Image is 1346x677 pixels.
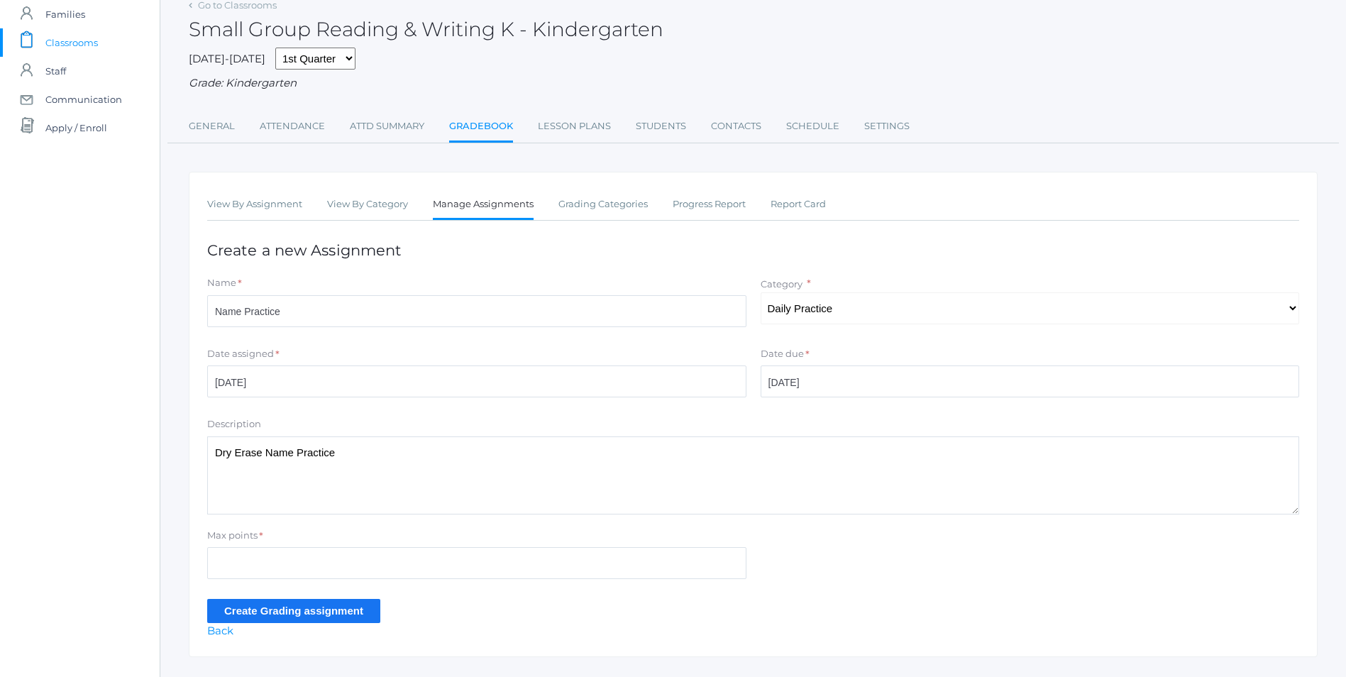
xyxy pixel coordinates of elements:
span: Staff [45,57,66,85]
a: View By Assignment [207,190,302,219]
label: Date due [761,347,804,361]
a: Attendance [260,112,325,141]
span: Communication [45,85,122,114]
a: Lesson Plans [538,112,611,141]
h1: Create a new Assignment [207,242,1299,258]
label: Max points [207,529,258,543]
a: Schedule [786,112,839,141]
a: Back [207,624,233,637]
a: Attd Summary [350,112,424,141]
span: Classrooms [45,28,98,57]
a: Contacts [711,112,761,141]
label: Date assigned [207,347,274,361]
span: Apply / Enroll [45,114,107,142]
a: Settings [864,112,910,141]
a: General [189,112,235,141]
span: [DATE]-[DATE] [189,52,265,65]
h2: Small Group Reading & Writing K - Kindergarten [189,18,663,40]
div: Grade: Kindergarten [189,75,1318,92]
input: Create Grading assignment [207,599,380,622]
a: Grading Categories [558,190,648,219]
a: Gradebook [449,112,513,143]
a: Report Card [771,190,826,219]
label: Name [207,276,236,290]
a: Progress Report [673,190,746,219]
a: Students [636,112,686,141]
label: Description [207,417,261,431]
label: Category [761,278,802,290]
a: View By Category [327,190,408,219]
a: Manage Assignments [433,190,534,221]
